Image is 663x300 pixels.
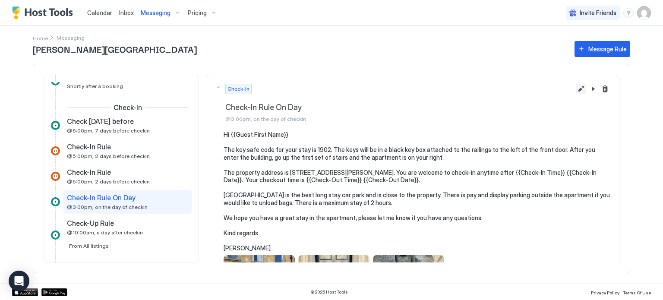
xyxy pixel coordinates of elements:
button: Delete message rule [600,84,610,94]
a: Terms Of Use [623,287,651,297]
span: © 2025 Host Tools [310,289,348,295]
span: Terms Of Use [623,290,651,295]
span: Check-In Rule On Day [225,103,572,113]
span: Home [33,35,48,41]
span: Invite Friends [580,9,616,17]
span: Inbox [119,9,134,16]
a: Calendar [87,8,112,17]
span: @5:00pm, 7 days before checkin [67,127,150,134]
button: Check-InCheck-In Rule On Day@3:00pm, on the day of checkinEdit message rulePause Message RuleDele... [206,75,619,131]
span: Shortly after a booking [67,83,123,89]
span: Messaging [141,9,170,17]
div: menu [623,8,634,18]
span: @3:00pm, on the day of checkin [225,116,572,122]
span: @5:00pm, 2 days before checkin [67,153,150,159]
span: Check-In [227,85,249,93]
span: Check [DATE] before [67,117,134,126]
button: Edit message rule [576,84,586,94]
span: From All listings [69,242,109,250]
span: @10:00am, a day after checkin [67,229,143,236]
span: Pricing [188,9,207,17]
span: Check-In Rule [67,168,111,177]
a: Google Play Store [41,288,67,296]
div: Open Intercom Messenger [9,271,29,291]
span: @3:00pm, on the day of checkin [67,204,148,210]
span: Check-Up Rule [67,219,114,227]
a: Inbox [119,8,134,17]
span: Check-In Rule [67,142,111,151]
div: Message Rule [588,44,627,54]
a: Privacy Policy [591,287,619,297]
button: Message Rule [575,41,630,57]
a: Host Tools Logo [12,6,77,19]
span: Calendar [87,9,112,16]
div: Breadcrumb [33,33,48,42]
pre: Hi {{Guest First Name}} The key safe code for your stay is 1902. The keys will be in a black key ... [224,131,610,252]
span: Breadcrumb [57,35,85,41]
span: [PERSON_NAME][GEOGRAPHIC_DATA] [33,42,566,55]
span: Check-In Rule On Day [67,193,136,202]
div: User profile [637,6,651,20]
a: App Store [12,288,38,296]
span: Check-In [114,103,142,112]
button: Pause Message Rule [588,84,598,94]
span: Privacy Policy [591,290,619,295]
span: @5:00pm, 2 days before checkin [67,178,150,185]
a: Home [33,33,48,42]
